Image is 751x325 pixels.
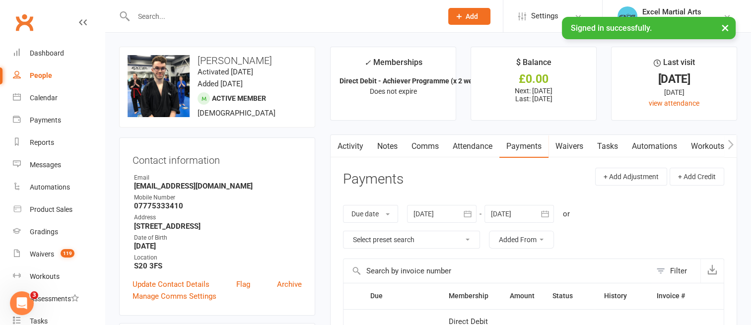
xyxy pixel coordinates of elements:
strong: [EMAIL_ADDRESS][DOMAIN_NAME] [134,182,302,191]
div: Waivers [30,250,54,258]
a: Dashboard [13,42,105,65]
a: Gradings [13,221,105,243]
img: thumb_image1615813739.png [617,6,637,26]
div: People [30,71,52,79]
span: Signed in successfully. [571,23,652,33]
a: Automations [13,176,105,198]
th: Status [543,283,595,309]
a: Tasks [590,135,625,158]
h3: [PERSON_NAME] [128,55,307,66]
div: Mobile Number [134,193,302,202]
div: Memberships [364,56,422,74]
a: Automations [625,135,684,158]
div: Assessments [30,295,79,303]
a: Workouts [684,135,731,158]
div: [DATE] [620,74,728,84]
div: Messages [30,161,61,169]
a: Calendar [13,87,105,109]
a: Activity [331,135,370,158]
a: Waivers 119 [13,243,105,265]
div: £0.00 [480,74,587,84]
span: Add [466,12,478,20]
div: or [563,208,570,220]
span: Settings [531,5,558,27]
div: Date of Birth [134,233,302,243]
div: Workouts [30,272,60,280]
input: Search... [131,9,435,23]
a: Manage Comms Settings [133,290,216,302]
a: Product Sales [13,198,105,221]
strong: Direct Debit - Achiever Programme (x 2 wee... [340,77,482,85]
span: 119 [61,249,74,258]
a: Messages [13,154,105,176]
button: Due date [343,205,398,223]
div: Automations [30,183,70,191]
a: Attendance [446,135,499,158]
a: Comms [405,135,446,158]
th: History [595,283,648,309]
input: Search by invoice number [343,259,651,283]
a: Update Contact Details [133,278,209,290]
th: Amount [499,283,543,309]
p: Next: [DATE] Last: [DATE] [480,87,587,103]
button: + Add Credit [670,168,724,186]
a: Waivers [548,135,590,158]
a: Reports [13,131,105,154]
h3: Payments [343,172,404,187]
strong: S20 3FS [134,261,302,270]
span: Does not expire [370,87,417,95]
a: Payments [499,135,548,158]
button: Add [448,8,490,25]
h3: Contact information [133,151,302,166]
span: Active member [212,94,266,102]
a: Workouts [13,265,105,288]
button: Added From [489,231,554,249]
a: Notes [370,135,405,158]
strong: [STREET_ADDRESS] [134,222,302,231]
span: [DEMOGRAPHIC_DATA] [198,109,275,118]
button: + Add Adjustment [595,168,667,186]
a: Clubworx [12,10,37,35]
button: × [716,17,734,38]
div: Excel Martial Arts [642,16,701,25]
a: Flag [236,278,250,290]
div: Tasks [30,317,48,325]
div: Filter [670,265,687,277]
span: 3 [30,291,38,299]
th: Invoice # [648,283,694,309]
a: view attendance [649,99,699,107]
i: ✓ [364,58,371,67]
div: Address [134,213,302,222]
div: $ Balance [516,56,551,74]
div: Location [134,253,302,262]
iframe: Intercom live chat [10,291,34,315]
div: Email [134,173,302,183]
th: Membership [440,283,499,309]
img: image1626975353.png [128,55,190,117]
a: Assessments [13,288,105,310]
a: Archive [277,278,302,290]
div: Reports [30,138,54,146]
strong: 07775333410 [134,201,302,210]
div: Product Sales [30,205,72,213]
div: Gradings [30,228,58,236]
div: Payments [30,116,61,124]
div: [DATE] [620,87,728,98]
time: Activated [DATE] [198,67,253,76]
th: Due [361,283,440,309]
div: Dashboard [30,49,64,57]
strong: [DATE] [134,242,302,251]
button: Filter [651,259,700,283]
div: Last visit [653,56,694,74]
div: Calendar [30,94,58,102]
a: Payments [13,109,105,131]
div: Excel Martial Arts [642,7,701,16]
a: People [13,65,105,87]
time: Added [DATE] [198,79,243,88]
